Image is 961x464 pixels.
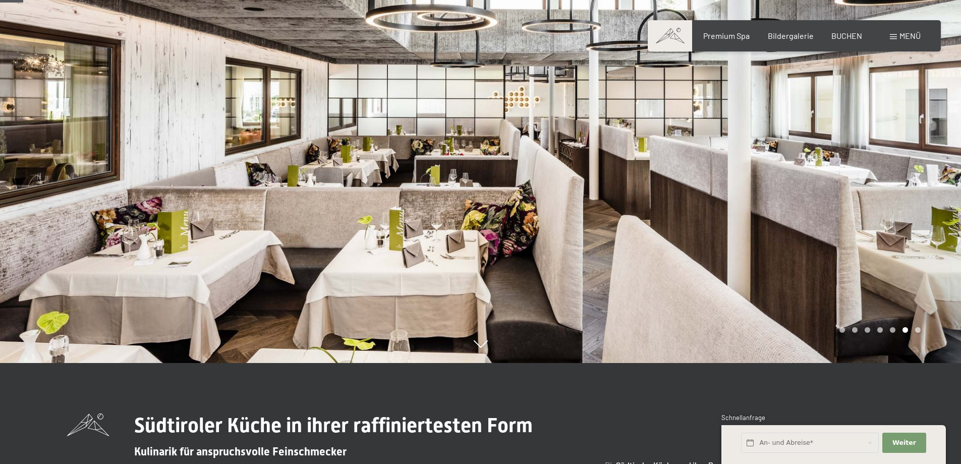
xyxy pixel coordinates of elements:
div: Carousel Page 5 [890,327,895,333]
span: Südtiroler Küche in ihrer raffiniertesten Form [134,414,533,437]
span: Kulinarik für anspruchsvolle Feinschmecker [134,445,347,458]
span: Schnellanfrage [721,414,765,422]
div: Carousel Page 4 [877,327,883,333]
a: Bildergalerie [768,31,814,40]
div: Carousel Page 1 [839,327,845,333]
div: Carousel Page 7 [915,327,921,333]
a: BUCHEN [831,31,862,40]
span: Weiter [892,438,916,447]
div: Carousel Page 3 [865,327,870,333]
div: Carousel Page 6 (Current Slide) [902,327,908,333]
div: Carousel Pagination [836,327,921,333]
span: Menü [899,31,921,40]
a: Premium Spa [703,31,750,40]
div: Carousel Page 2 [852,327,858,333]
button: Weiter [882,433,926,453]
